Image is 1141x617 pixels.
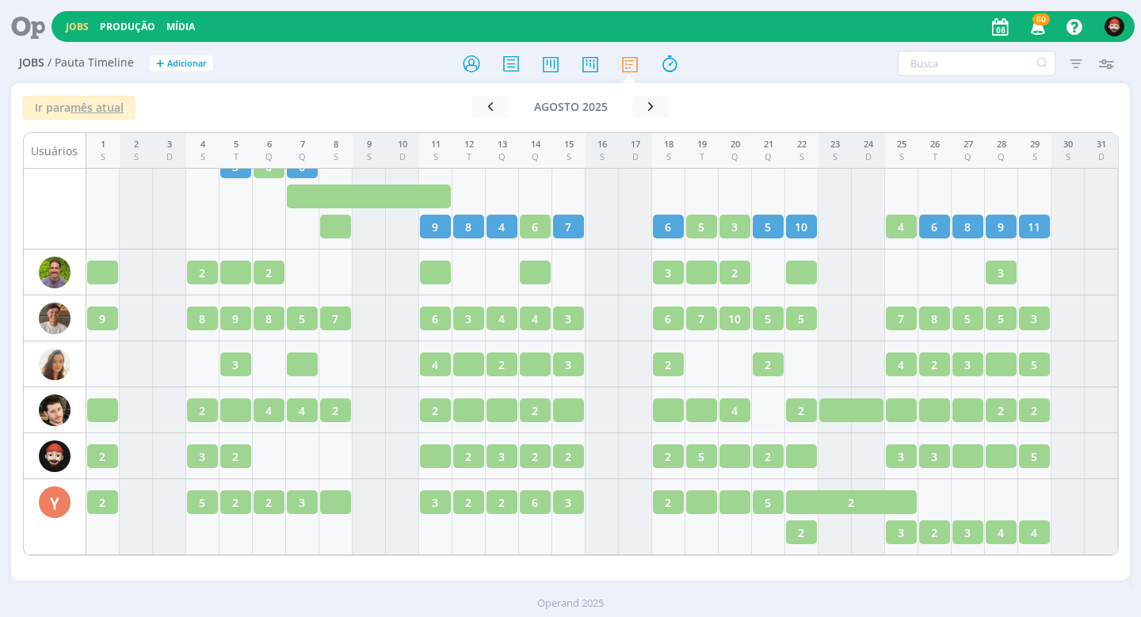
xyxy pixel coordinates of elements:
span: 3 [998,265,1004,281]
span: 6 [665,219,671,235]
span: 3 [565,356,571,373]
div: 30 [1063,138,1073,151]
span: 3 [432,494,438,511]
span: 2 [665,448,671,465]
span: 5 [765,310,771,327]
span: 4 [1031,524,1037,541]
span: Jobs [19,56,44,70]
span: 2 [465,448,471,465]
div: S [134,150,139,164]
div: 19 [697,138,707,151]
button: Jobs [61,21,93,33]
div: S [830,150,840,164]
img: V [39,348,71,380]
span: 2 [765,448,771,465]
div: 4 [200,138,205,151]
span: agosto 2025 [534,99,608,114]
span: 10 [728,310,741,327]
span: 2 [232,448,239,465]
span: 3 [731,219,738,235]
span: 2 [665,356,671,373]
span: 2 [532,448,538,465]
span: 11 [1028,219,1040,235]
span: 6 [931,219,937,235]
div: 13 [498,138,507,151]
div: Usuários [24,133,86,169]
span: 3 [665,265,671,281]
span: + [156,55,164,72]
div: S [1063,150,1073,164]
span: 5 [765,494,771,511]
button: Mídia [162,21,200,33]
div: T [930,150,940,164]
div: 11 [431,138,441,151]
div: 14 [531,138,540,151]
div: 17 [631,138,640,151]
div: S [367,150,372,164]
div: Q [531,150,540,164]
div: 31 [1097,138,1106,151]
span: 2 [232,494,239,511]
span: 5 [798,310,804,327]
div: 9 [367,138,372,151]
a: Mídia [166,20,195,33]
div: S [1030,150,1040,164]
span: 3 [498,448,505,465]
span: 2 [731,265,738,281]
div: T [697,150,707,164]
span: 2 [931,356,937,373]
span: 2 [432,402,438,419]
div: 16 [597,138,607,151]
span: 3 [898,524,904,541]
span: 2 [931,524,937,541]
div: 1 [101,138,105,151]
span: 6 [532,494,538,511]
span: 7 [898,310,904,327]
span: 5 [1031,448,1037,465]
span: 5 [698,219,704,235]
div: 20 [731,138,740,151]
span: 4 [498,219,505,235]
div: T [464,150,474,164]
div: Q [964,150,973,164]
span: 3 [199,448,205,465]
span: 4 [731,402,738,419]
span: 5 [765,219,771,235]
span: 4 [998,524,1004,541]
img: T [39,303,71,334]
span: 4 [898,219,904,235]
div: 7 [299,138,306,151]
span: 3 [898,448,904,465]
div: S [431,150,441,164]
div: 23 [830,138,840,151]
span: 8 [931,310,937,327]
span: 5 [1031,356,1037,373]
div: Q [764,150,773,164]
div: S [897,150,906,164]
a: Jobs [66,20,89,33]
span: 10 [795,219,807,235]
div: Q [731,150,740,164]
div: 26 [930,138,940,151]
span: 3 [299,494,305,511]
span: 5 [698,448,704,465]
span: 2 [99,494,105,511]
div: 15 [564,138,574,151]
span: 2 [465,494,471,511]
span: 8 [465,219,471,235]
span: 5 [199,494,205,511]
div: D [166,150,173,164]
span: 8 [964,219,971,235]
span: 2 [798,402,804,419]
div: Q [265,150,273,164]
span: 3 [964,524,971,541]
span: 5 [964,310,971,327]
img: W [1105,17,1124,36]
div: S [200,150,205,164]
div: 3 [166,138,173,151]
div: 10 [398,138,407,151]
span: 4 [432,356,438,373]
div: 6 [265,138,273,151]
span: 9 [998,219,1004,235]
div: Q [299,150,306,164]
